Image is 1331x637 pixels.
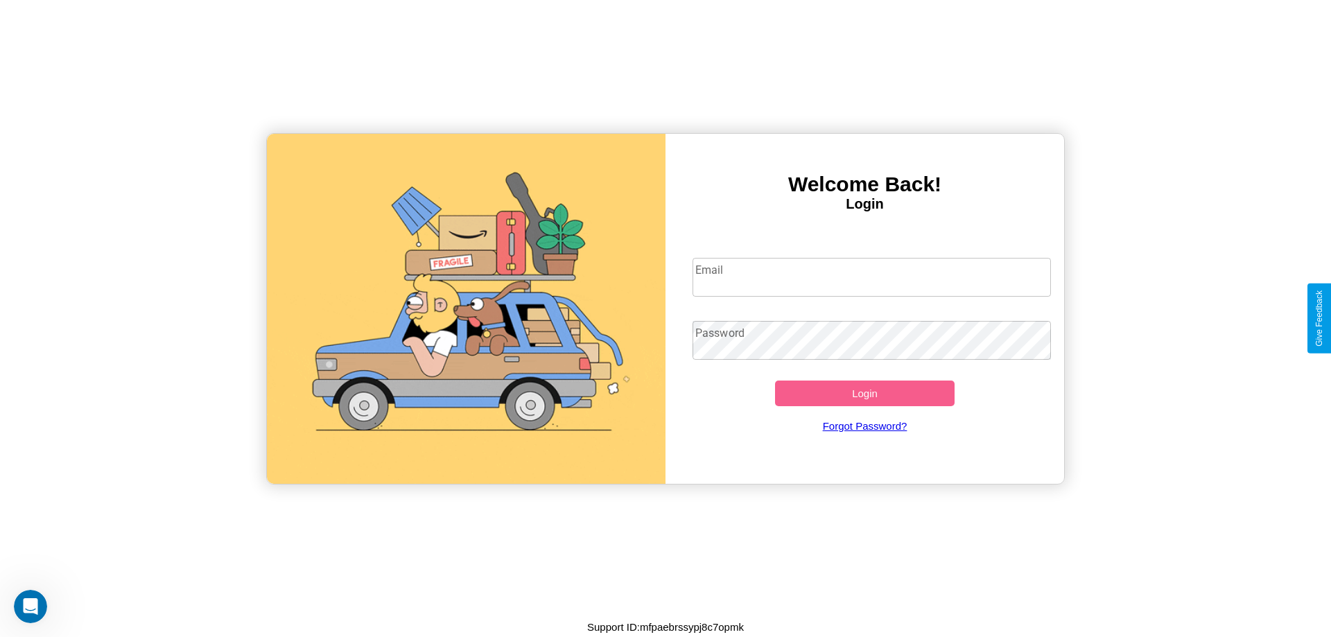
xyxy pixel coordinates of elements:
[14,590,47,623] iframe: Intercom live chat
[665,173,1064,196] h3: Welcome Back!
[775,381,955,406] button: Login
[267,134,665,484] img: gif
[1314,290,1324,347] div: Give Feedback
[665,196,1064,212] h4: Login
[587,618,744,636] p: Support ID: mfpaebrssypj8c7opmk
[686,406,1045,446] a: Forgot Password?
